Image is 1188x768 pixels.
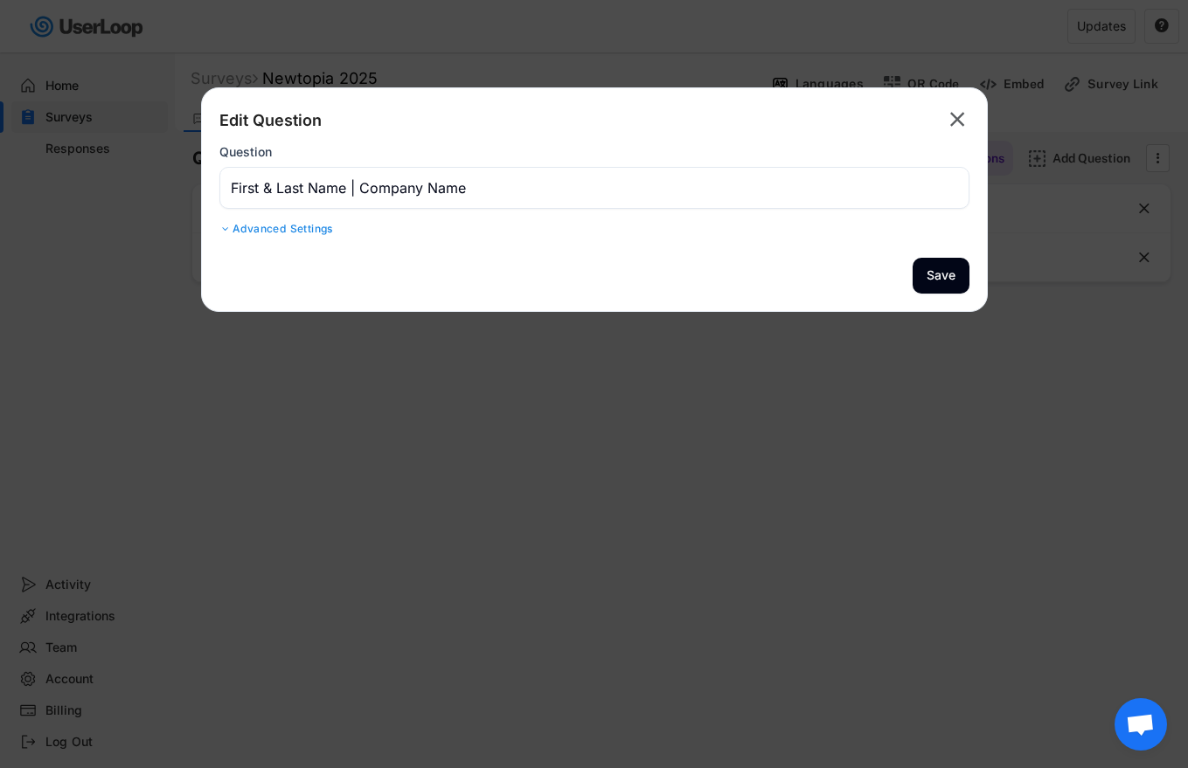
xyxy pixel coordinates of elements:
[219,222,969,236] div: Advanced Settings
[219,167,969,209] input: Type your question here...
[1115,698,1167,751] a: Open chat
[219,110,322,131] div: Edit Question
[950,107,965,132] text: 
[219,144,272,160] div: Question
[945,106,969,134] button: 
[913,258,969,294] button: Save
